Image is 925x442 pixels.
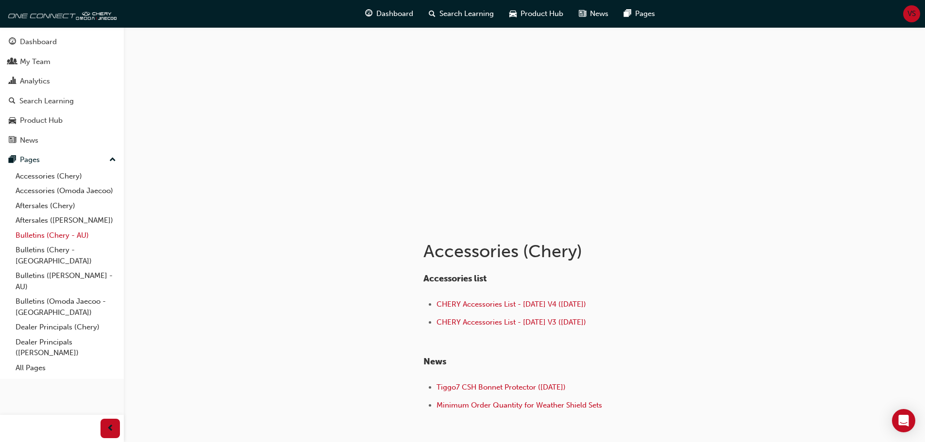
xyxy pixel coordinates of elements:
img: oneconnect [5,4,117,23]
div: My Team [20,56,50,67]
div: Pages [20,154,40,165]
span: Search Learning [439,8,494,19]
span: Accessories list [423,273,487,284]
a: Accessories (Omoda Jaecoo) [12,183,120,198]
a: guage-iconDashboard [357,4,421,24]
a: Aftersales (Chery) [12,198,120,213]
a: My Team [4,53,120,71]
span: chart-icon [9,77,16,86]
a: car-iconProduct Hub [502,4,571,24]
span: search-icon [9,97,16,106]
div: Product Hub [20,115,63,126]
span: news-icon [579,8,586,20]
a: pages-iconPages [616,4,663,24]
span: Dashboard [376,8,413,19]
span: guage-icon [365,8,372,20]
a: Bulletins (Chery - [GEOGRAPHIC_DATA]) [12,243,120,268]
span: news-icon [9,136,16,145]
a: Dashboard [4,33,120,51]
div: Search Learning [19,96,74,107]
button: Pages [4,151,120,169]
a: CHERY Accessories List - [DATE] V4 ([DATE]) [437,300,586,309]
span: pages-icon [9,156,16,164]
a: Bulletins (Omoda Jaecoo - [GEOGRAPHIC_DATA]) [12,294,120,320]
span: car-icon [509,8,517,20]
button: DashboardMy TeamAnalyticsSearch LearningProduct HubNews [4,31,120,151]
a: Bulletins (Chery - AU) [12,228,120,243]
span: VS [908,8,916,19]
a: search-iconSearch Learning [421,4,502,24]
span: guage-icon [9,38,16,47]
span: up-icon [109,154,116,166]
a: CHERY Accessories List - [DATE] V3 ([DATE]) [437,318,586,327]
h1: Accessories (Chery) [423,241,742,262]
button: VS [903,5,920,22]
a: news-iconNews [571,4,616,24]
span: News [590,8,608,19]
span: Product Hub [521,8,563,19]
a: Dealer Principals (Chery) [12,320,120,335]
span: pages-icon [624,8,631,20]
span: News [423,356,446,367]
a: Search Learning [4,92,120,110]
span: search-icon [429,8,436,20]
span: Pages [635,8,655,19]
div: News [20,135,38,146]
a: Tiggo7 CSH Bonnet Protector ([DATE]) [437,383,566,392]
a: Dealer Principals ([PERSON_NAME]) [12,335,120,360]
a: Product Hub [4,112,120,130]
span: people-icon [9,58,16,66]
a: Accessories (Chery) [12,169,120,184]
span: prev-icon [107,423,114,435]
div: Analytics [20,76,50,87]
a: News [4,131,120,149]
span: car-icon [9,116,16,125]
div: Dashboard [20,36,57,48]
div: Open Intercom Messenger [892,409,915,432]
a: All Pages [12,360,120,376]
a: Minimum Order Quantity for Weather Shield Sets [437,401,602,409]
a: Aftersales ([PERSON_NAME]) [12,213,120,228]
a: Bulletins ([PERSON_NAME] - AU) [12,268,120,294]
a: Analytics [4,72,120,90]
